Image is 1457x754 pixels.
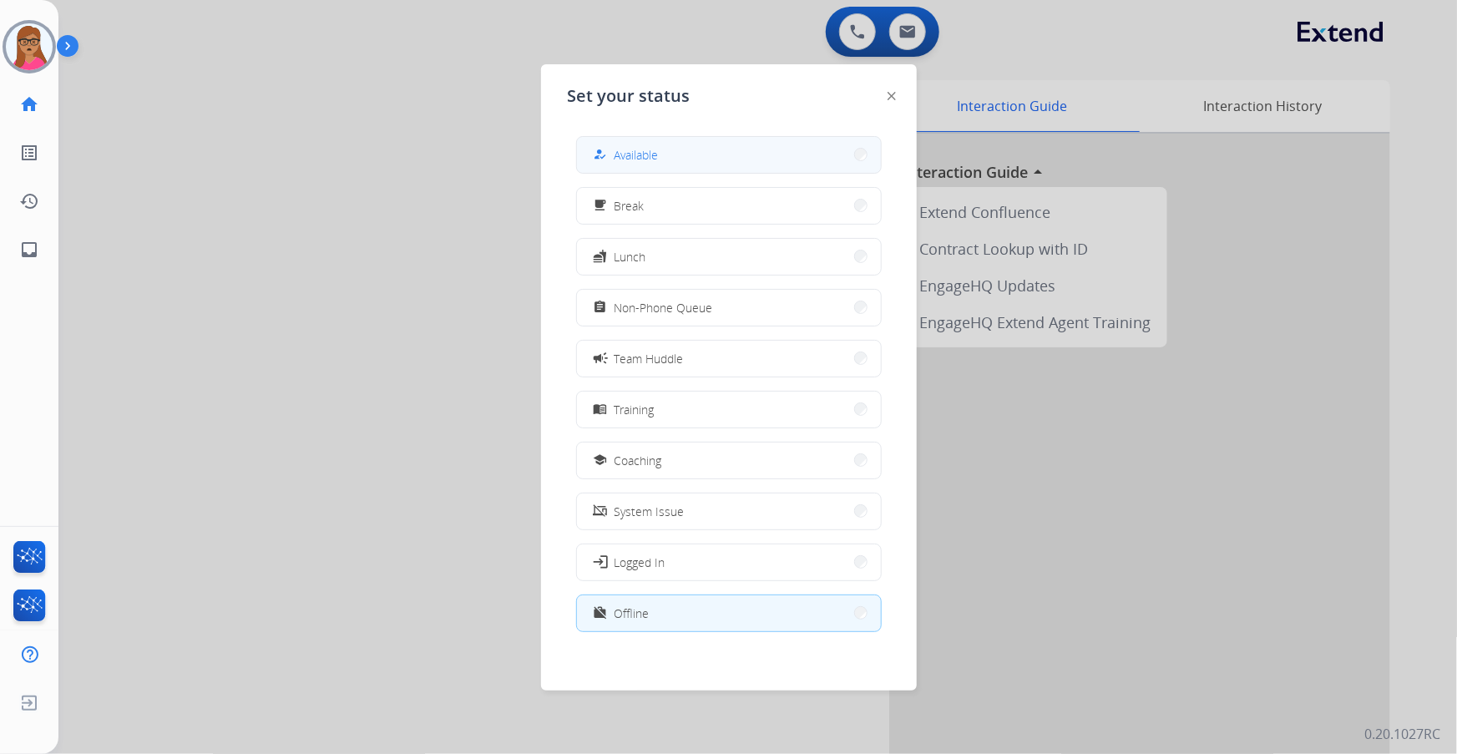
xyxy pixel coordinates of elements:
mat-icon: inbox [19,240,39,260]
span: Lunch [615,248,646,266]
button: Break [577,188,881,224]
button: Logged In [577,544,881,580]
p: 0.20.1027RC [1364,724,1440,744]
mat-icon: school [593,453,607,468]
span: System Issue [615,503,685,520]
span: Available [615,146,659,164]
mat-icon: free_breakfast [593,199,607,213]
button: Team Huddle [577,341,881,377]
button: Available [577,137,881,173]
mat-icon: campaign [591,350,608,367]
img: close-button [888,92,896,100]
mat-icon: work_off [593,606,607,620]
mat-icon: home [19,94,39,114]
mat-icon: fastfood [593,250,607,264]
button: Offline [577,595,881,631]
mat-icon: history [19,191,39,211]
mat-icon: assignment [593,301,607,315]
button: Lunch [577,239,881,275]
mat-icon: list_alt [19,143,39,163]
span: Offline [615,605,650,622]
span: Non-Phone Queue [615,299,713,316]
mat-icon: login [591,554,608,570]
span: Break [615,197,645,215]
span: Team Huddle [615,350,684,367]
mat-icon: phonelink_off [593,504,607,519]
button: Non-Phone Queue [577,290,881,326]
button: Training [577,392,881,428]
mat-icon: how_to_reg [593,148,607,162]
span: Coaching [615,452,662,469]
span: Logged In [615,554,665,571]
span: Set your status [568,84,691,108]
button: System Issue [577,493,881,529]
button: Coaching [577,443,881,478]
img: avatar [6,23,53,70]
span: Training [615,401,655,418]
mat-icon: menu_book [593,402,607,417]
